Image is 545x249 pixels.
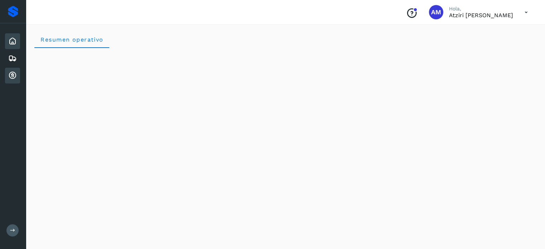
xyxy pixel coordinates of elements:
p: Atziri Mireya Rodriguez Arreola [449,12,513,19]
div: Inicio [5,33,20,49]
span: Resumen operativo [40,36,104,43]
p: Hola, [449,6,513,12]
div: Embarques [5,51,20,66]
div: Cuentas por cobrar [5,68,20,83]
